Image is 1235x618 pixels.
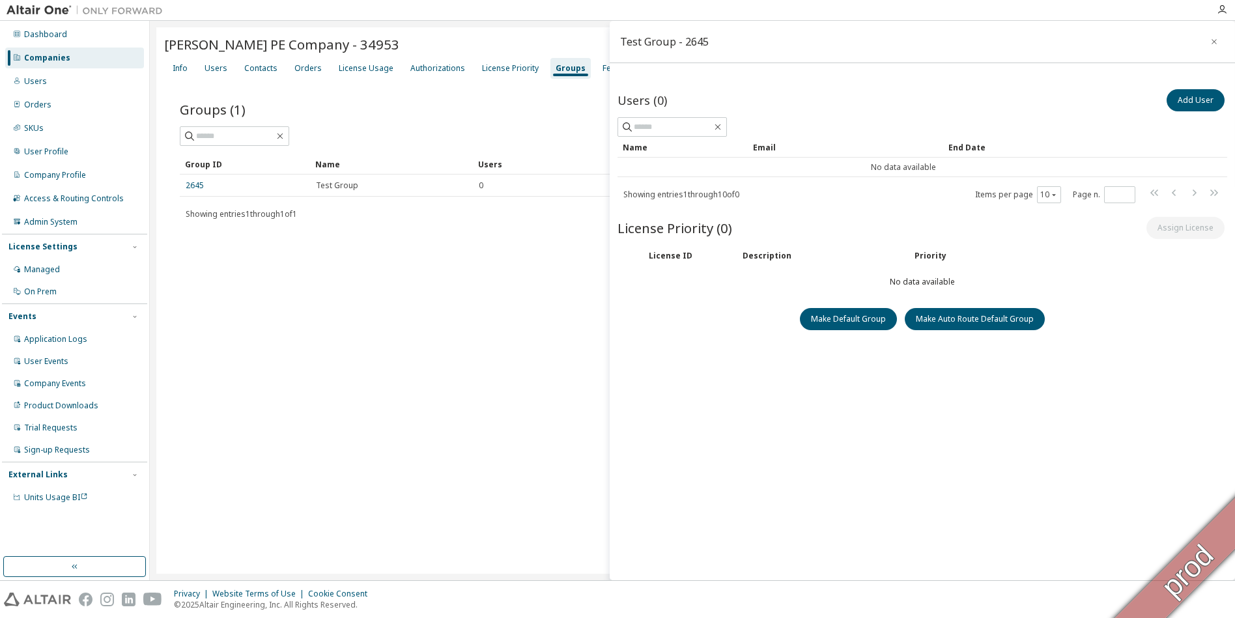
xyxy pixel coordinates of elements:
img: facebook.svg [79,593,92,606]
p: © 2025 Altair Engineering, Inc. All Rights Reserved. [174,599,375,610]
div: Managed [24,264,60,275]
div: Company Profile [24,170,86,180]
button: Make Default Group [800,308,897,330]
div: User Events [24,356,68,367]
button: Make Auto Route Default Group [905,308,1045,330]
div: Companies [24,53,70,63]
span: Users (0) [617,92,667,108]
span: Items per page [975,186,1061,203]
span: [PERSON_NAME] PE Company - 34953 [164,35,399,53]
div: Application Logs [24,334,87,344]
div: Groups [556,63,586,74]
div: Website Terms of Use [212,589,308,599]
button: 10 [1040,190,1058,200]
div: User Profile [24,147,68,157]
span: Showing entries 1 through 10 of 0 [623,189,739,200]
div: External Links [8,470,68,480]
div: Group ID [185,154,305,175]
div: Authorizations [410,63,465,74]
div: License Settings [8,242,78,252]
div: Cookie Consent [308,589,375,599]
div: Access & Routing Controls [24,193,124,204]
div: No data available [617,87,1227,581]
div: Users [478,154,1169,175]
div: Users [205,63,227,74]
div: On Prem [24,287,57,297]
div: Feature Restrictions [603,63,677,74]
td: No data available [617,158,1189,177]
div: Description [743,251,899,261]
a: 2645 [186,180,204,191]
img: instagram.svg [100,593,114,606]
div: License Priority [482,63,539,74]
span: Test Group [316,180,358,191]
div: Dashboard [24,29,67,40]
img: altair_logo.svg [4,593,71,606]
div: Company Events [24,378,86,389]
div: Orders [24,100,51,110]
div: License ID [649,251,727,261]
span: License Priority (0) [617,219,732,237]
span: Groups (1) [180,100,246,119]
div: Contacts [244,63,277,74]
div: Product Downloads [24,400,98,411]
button: Add User [1167,89,1225,111]
div: Name [315,154,468,175]
div: Priority [915,251,946,261]
img: youtube.svg [143,593,162,606]
div: Admin System [24,217,78,227]
div: Test Group - 2645 [620,36,709,47]
div: Users [24,76,47,87]
div: Sign-up Requests [24,445,90,455]
button: Assign License [1146,217,1225,239]
div: Info [173,63,188,74]
div: SKUs [24,123,44,133]
span: 0 [479,180,483,191]
div: Trial Requests [24,423,78,433]
span: Units Usage BI [24,492,88,503]
span: Showing entries 1 through 1 of 1 [186,208,297,219]
div: End Date [948,137,1184,158]
img: Altair One [7,4,169,17]
div: Name [623,137,743,158]
div: Privacy [174,589,212,599]
div: Orders [294,63,322,74]
div: Email [753,137,938,158]
img: linkedin.svg [122,593,135,606]
div: Events [8,311,36,322]
div: License Usage [339,63,393,74]
span: Page n. [1073,186,1135,203]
